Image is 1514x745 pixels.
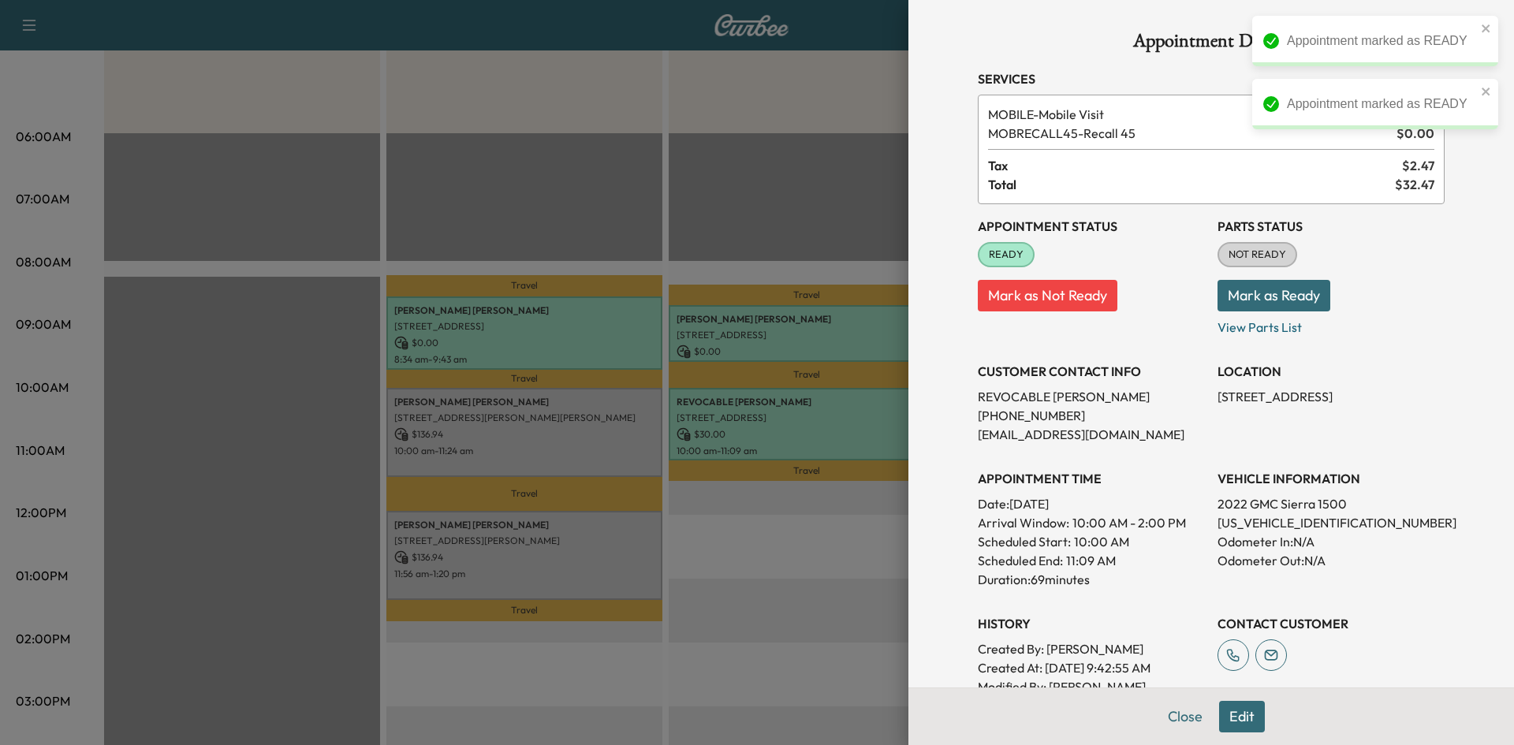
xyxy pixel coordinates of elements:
[1395,175,1434,194] span: $ 32.47
[978,469,1205,488] h3: APPOINTMENT TIME
[978,570,1205,589] p: Duration: 69 minutes
[1072,513,1186,532] span: 10:00 AM - 2:00 PM
[978,362,1205,381] h3: CUSTOMER CONTACT INFO
[1218,469,1445,488] h3: VEHICLE INFORMATION
[988,156,1402,175] span: Tax
[1218,217,1445,236] h3: Parts Status
[1158,701,1213,732] button: Close
[978,614,1205,633] h3: History
[1066,551,1116,570] p: 11:09 AM
[988,175,1395,194] span: Total
[1481,85,1492,98] button: close
[979,247,1033,263] span: READY
[1218,494,1445,513] p: 2022 GMC Sierra 1500
[1218,362,1445,381] h3: LOCATION
[978,387,1205,406] p: REVOCABLE [PERSON_NAME]
[1218,280,1330,311] button: Mark as Ready
[978,217,1205,236] h3: Appointment Status
[978,532,1071,551] p: Scheduled Start:
[978,658,1205,677] p: Created At : [DATE] 9:42:55 AM
[978,69,1445,88] h3: Services
[1074,532,1129,551] p: 10:00 AM
[978,425,1205,444] p: [EMAIL_ADDRESS][DOMAIN_NAME]
[1218,551,1445,570] p: Odometer Out: N/A
[978,551,1063,570] p: Scheduled End:
[1219,701,1265,732] button: Edit
[1218,311,1445,337] p: View Parts List
[1287,95,1476,114] div: Appointment marked as READY
[1218,513,1445,532] p: [US_VEHICLE_IDENTIFICATION_NUMBER]
[978,280,1117,311] button: Mark as Not Ready
[1219,247,1296,263] span: NOT READY
[988,105,1383,124] span: Mobile Visit
[978,513,1205,532] p: Arrival Window:
[978,406,1205,425] p: [PHONE_NUMBER]
[1218,387,1445,406] p: [STREET_ADDRESS]
[978,677,1205,696] p: Modified By : [PERSON_NAME]
[978,494,1205,513] p: Date: [DATE]
[1218,614,1445,633] h3: CONTACT CUSTOMER
[1287,32,1476,50] div: Appointment marked as READY
[978,32,1445,57] h1: Appointment Details
[988,124,1390,143] span: Recall 45
[978,639,1205,658] p: Created By : [PERSON_NAME]
[1218,532,1445,551] p: Odometer In: N/A
[1481,22,1492,35] button: close
[1402,156,1434,175] span: $ 2.47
